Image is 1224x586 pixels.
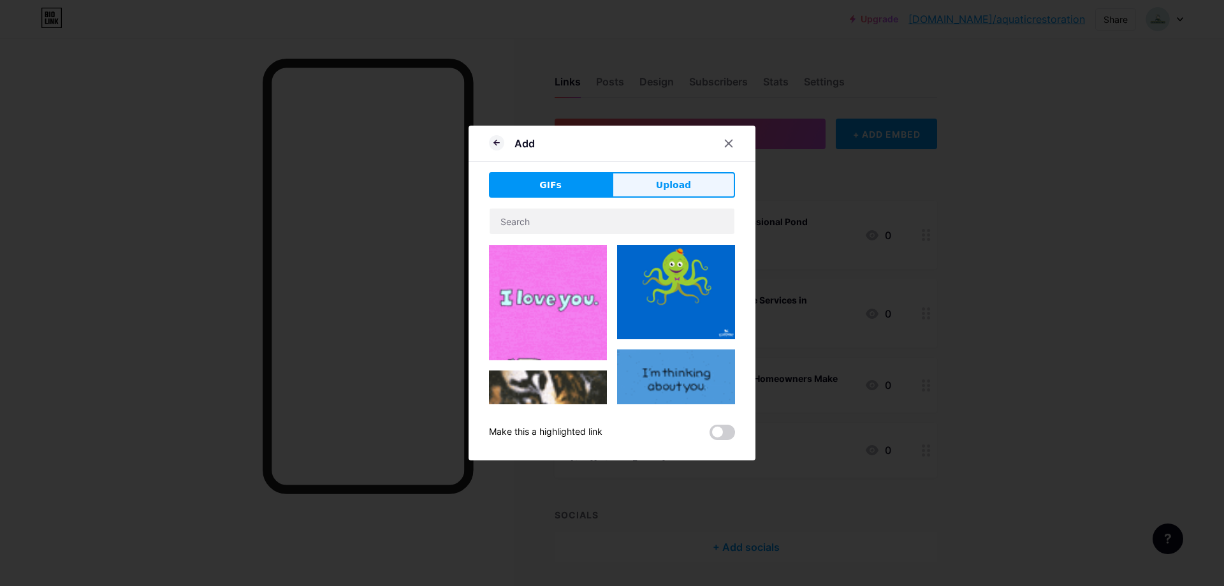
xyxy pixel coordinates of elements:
img: Gihpy [489,370,607,539]
button: Upload [612,172,735,198]
div: Make this a highlighted link [489,425,602,440]
span: Upload [656,179,691,192]
div: Add [514,136,535,151]
img: Gihpy [617,245,735,339]
img: Gihpy [617,349,735,467]
input: Search [490,209,734,234]
button: GIFs [489,172,612,198]
span: GIFs [539,179,562,192]
img: Gihpy [489,245,607,360]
